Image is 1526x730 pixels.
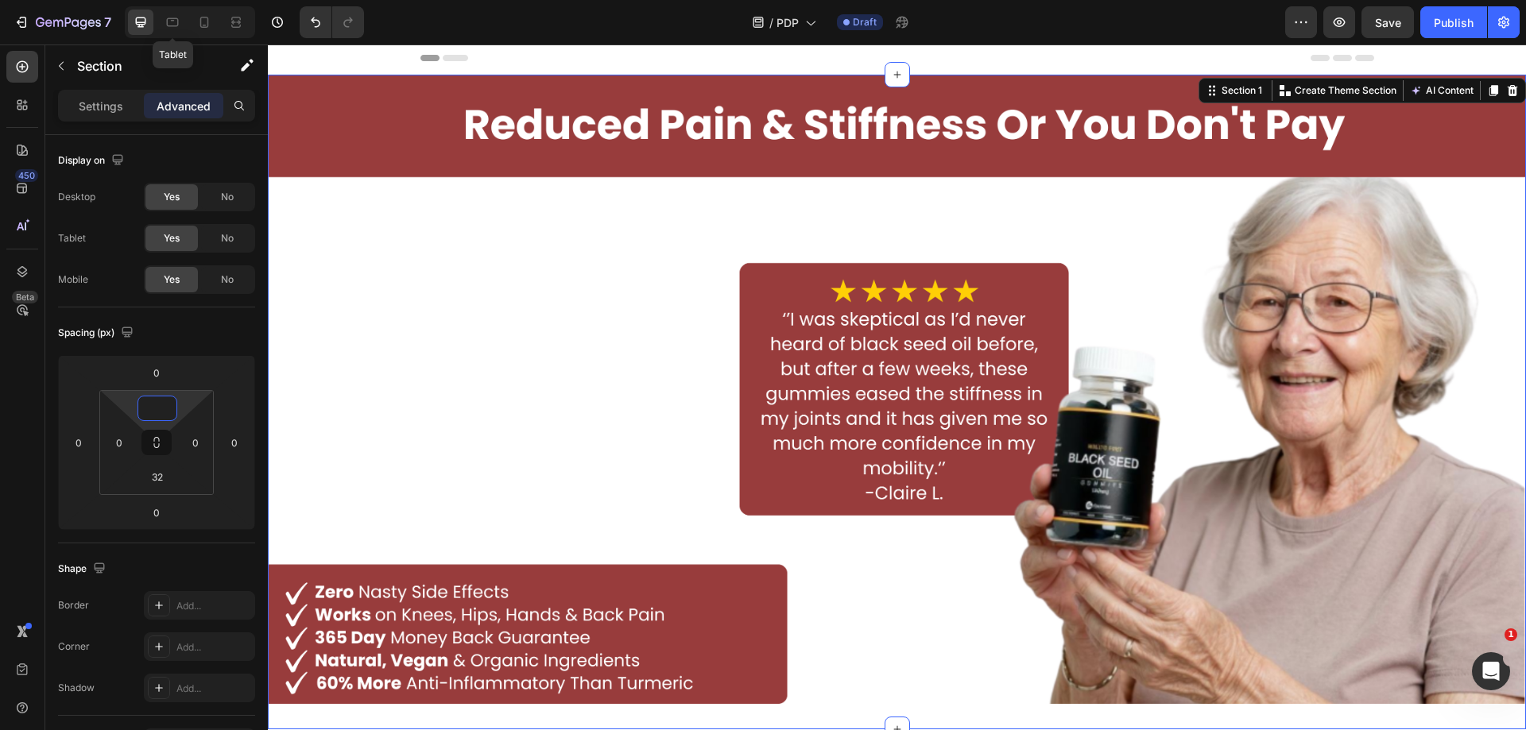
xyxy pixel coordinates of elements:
input: 2xl [141,465,173,489]
p: Section [77,56,207,75]
span: / [769,14,773,31]
div: Shape [58,558,109,580]
div: Tablet [58,231,86,245]
span: 1 [1505,628,1517,641]
input: 0px [184,431,207,454]
p: 7 [104,13,111,32]
input: 0px [107,431,131,454]
div: 450 [15,169,38,182]
div: Shadow [58,681,95,695]
span: No [221,231,234,245]
span: No [221,190,234,204]
button: Publish [1420,6,1487,38]
div: Desktop [58,190,95,204]
div: Corner [58,639,90,654]
span: Yes [164,272,180,287]
button: 7 [6,6,118,38]
span: PDP [777,14,799,31]
span: Yes [164,190,180,204]
input: 0 [141,361,172,384]
div: Border [58,598,89,612]
input: 0 [141,500,172,524]
input: 0 [67,431,91,454]
div: Undo/Redo [300,6,364,38]
div: Display on [58,150,127,172]
span: No [221,272,234,287]
span: Yes [164,231,180,245]
p: Settings [79,98,123,114]
span: Draft [853,15,877,29]
input: 0 [223,431,246,454]
iframe: Design area [268,44,1526,730]
div: Add... [176,640,251,655]
p: Advanced [157,98,211,114]
button: Save [1361,6,1414,38]
div: Add... [176,599,251,613]
div: Spacing (px) [58,323,137,344]
iframe: Intercom live chat [1472,652,1510,690]
div: Add... [176,682,251,696]
div: Publish [1434,14,1474,31]
div: Beta [12,291,38,303]
div: Mobile [58,272,88,287]
span: Save [1375,16,1401,29]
